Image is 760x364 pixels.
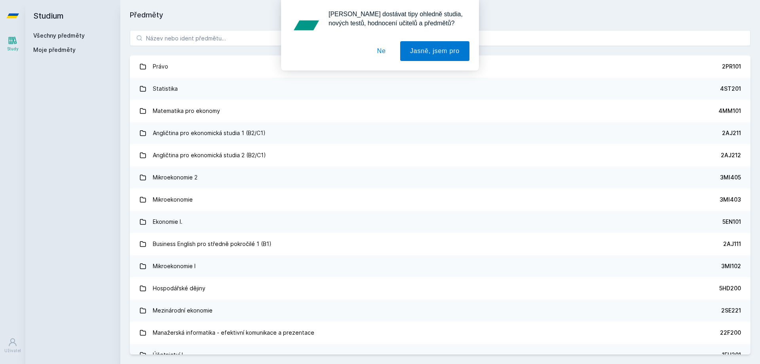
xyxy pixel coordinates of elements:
[130,122,750,144] a: Angličtina pro ekonomická studia 1 (B2/C1) 2AJ211
[130,277,750,299] a: Hospodářské dějiny 5HD200
[130,78,750,100] a: Statistika 4ST201
[723,240,741,248] div: 2AJ111
[153,258,196,274] div: Mikroekonomie I
[130,211,750,233] a: Ekonomie I. 5EN101
[722,218,741,226] div: 5EN101
[367,41,396,61] button: Ne
[130,255,750,277] a: Mikroekonomie I 3MI102
[153,280,205,296] div: Hospodářské dějiny
[153,214,182,230] div: Ekonomie I.
[291,10,322,41] img: notification icon
[720,85,741,93] div: 4ST201
[720,173,741,181] div: 3MI405
[4,348,21,354] div: Uživatel
[130,144,750,166] a: Angličtina pro ekonomická studia 2 (B2/C1) 2AJ212
[153,81,178,97] div: Statistika
[153,303,213,318] div: Mezinárodní ekonomie
[153,103,220,119] div: Matematika pro ekonomy
[130,100,750,122] a: Matematika pro ekonomy 4MM101
[153,170,198,185] div: Mikroekonomie 2
[722,129,741,137] div: 2AJ211
[130,322,750,344] a: Manažerská informatika - efektivní komunikace a prezentace 22F200
[153,347,184,363] div: Účetnictví I.
[322,10,469,28] div: [PERSON_NAME] dostávat tipy ohledně studia, nových testů, hodnocení učitelů a předmětů?
[130,166,750,189] a: Mikroekonomie 2 3MI405
[153,325,314,341] div: Manažerská informatika - efektivní komunikace a prezentace
[2,334,24,358] a: Uživatel
[720,196,741,204] div: 3MI403
[153,236,272,252] div: Business English pro středně pokročilé 1 (B1)
[720,329,741,337] div: 22F200
[718,107,741,115] div: 4MM101
[721,151,741,159] div: 2AJ212
[400,41,469,61] button: Jasně, jsem pro
[721,262,741,270] div: 3MI102
[130,189,750,211] a: Mikroekonomie 3MI403
[722,351,741,359] div: 1FU201
[153,192,193,208] div: Mikroekonomie
[153,125,266,141] div: Angličtina pro ekonomická studia 1 (B2/C1)
[130,233,750,255] a: Business English pro středně pokročilé 1 (B1) 2AJ111
[721,307,741,314] div: 2SE221
[719,284,741,292] div: 5HD200
[130,299,750,322] a: Mezinárodní ekonomie 2SE221
[153,147,266,163] div: Angličtina pro ekonomická studia 2 (B2/C1)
